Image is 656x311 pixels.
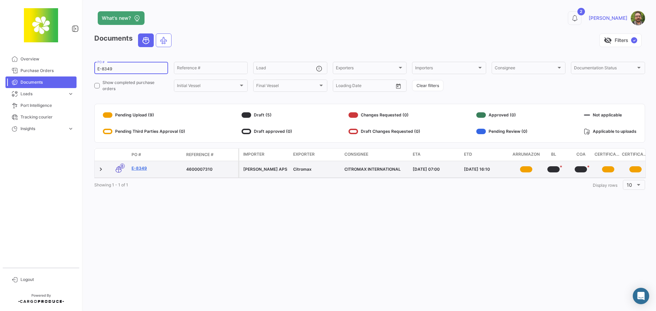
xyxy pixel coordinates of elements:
[20,114,74,120] span: Tracking courier
[631,37,637,43] span: ✓
[336,67,397,71] span: Exporters
[348,110,420,121] div: Changes Requested (0)
[594,151,622,158] span: Certificado Organico
[186,166,235,172] div: 4600007310
[633,288,649,304] div: Abrir Intercom Messenger
[574,67,635,71] span: Documentation Status
[412,80,443,91] button: Clear filters
[413,166,459,172] div: [DATE] 07:00
[132,152,141,158] span: PO #
[594,149,622,161] datatable-header-cell: Certificado Organico
[584,110,637,121] div: Not applicable
[604,36,612,44] span: visibility_off
[68,126,74,132] span: expand_more
[5,76,77,88] a: Documents
[24,8,58,42] img: 8664c674-3a9e-46e9-8cba-ffa54c79117b.jfif
[177,84,238,89] span: Initial Vessel
[102,15,131,22] span: What's new?
[239,149,290,161] datatable-header-cell: Importer
[103,126,185,137] div: Pending Third Parties Approval (0)
[94,33,174,47] h3: Documents
[129,149,183,160] datatable-header-cell: PO #
[242,126,292,137] div: Draft approved (0)
[464,151,472,157] span: ETD
[622,151,649,158] span: Certificado de Fumigacion
[68,91,74,97] span: expand_more
[5,111,77,123] a: Tracking courier
[589,15,627,22] span: [PERSON_NAME]
[599,33,642,47] button: visibility_offFilters✓
[5,100,77,111] a: Port Intelligence
[20,91,65,97] span: Loads
[476,110,528,121] div: Approved (0)
[576,151,586,158] span: COA
[242,110,292,121] div: Draft (5)
[593,183,617,188] span: Display rows
[20,126,65,132] span: Insights
[415,67,477,71] span: Importers
[98,11,145,25] button: What's new?
[551,151,556,158] span: BL
[103,110,185,121] div: Pending Upload (9)
[94,182,128,187] span: Showing 1 - 1 of 1
[186,152,214,158] span: Reference #
[512,149,540,161] datatable-header-cell: Arrumazon
[132,165,181,171] a: E-8349
[342,149,410,161] datatable-header-cell: Consignee
[495,67,556,71] span: Consignee
[393,81,404,91] button: Open calendar
[138,34,153,47] button: Ocean
[108,152,129,157] datatable-header-cell: Transport mode
[584,126,637,137] div: Applicable to uploads
[350,84,378,89] input: To
[156,34,171,47] button: Air
[20,56,74,62] span: Overview
[461,149,512,161] datatable-header-cell: ETD
[413,151,421,157] span: ETA
[5,65,77,76] a: Purchase Orders
[631,11,645,25] img: SR.jpg
[120,164,125,169] span: 8
[290,149,342,161] datatable-header-cell: Exporter
[243,166,288,172] div: [PERSON_NAME] APS
[627,182,632,188] span: 10
[410,149,461,161] datatable-header-cell: ETA
[243,151,264,157] span: Importer
[20,68,74,74] span: Purchase Orders
[293,151,315,157] span: Exporter
[20,102,74,109] span: Port Intelligence
[20,277,74,283] span: Logout
[102,80,168,92] span: Show completed purchase orders
[183,149,238,160] datatable-header-cell: Reference #
[540,149,567,161] datatable-header-cell: BL
[97,166,104,173] a: Expand/Collapse Row
[344,167,401,172] span: CITROMAX INTERNATIONAL
[293,166,339,172] div: Citromax
[5,53,77,65] a: Overview
[344,151,368,157] span: Consignee
[348,126,420,137] div: Draft Changes Requested (0)
[336,84,345,89] input: From
[567,149,594,161] datatable-header-cell: COA
[20,79,74,85] span: Documents
[512,151,540,158] span: Arrumazon
[622,149,649,161] datatable-header-cell: Certificado de Fumigacion
[476,126,528,137] div: Pending Review (0)
[256,84,318,89] span: Final Vessel
[464,166,510,172] div: [DATE] 16:10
